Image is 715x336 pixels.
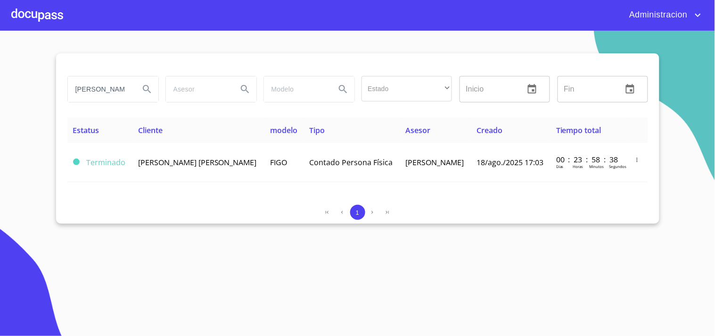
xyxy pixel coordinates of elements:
[573,164,584,169] p: Horas
[310,125,325,135] span: Tipo
[68,76,132,102] input: search
[87,157,126,168] span: Terminado
[350,205,365,220] button: 1
[234,78,256,101] button: Search
[622,8,692,23] span: Administracion
[166,76,230,102] input: search
[477,157,543,168] span: 18/ago./2025 17:03
[310,157,393,168] span: Contado Persona Física
[73,125,99,135] span: Estatus
[136,78,158,101] button: Search
[270,157,287,168] span: FIGO
[406,157,464,168] span: [PERSON_NAME]
[556,125,601,135] span: Tiempo total
[477,125,502,135] span: Creado
[138,157,257,168] span: [PERSON_NAME] [PERSON_NAME]
[332,78,354,101] button: Search
[138,125,163,135] span: Cliente
[270,125,297,135] span: modelo
[609,164,627,169] p: Segundos
[406,125,431,135] span: Asesor
[73,159,80,165] span: Terminado
[590,164,604,169] p: Minutos
[556,164,564,169] p: Dias
[362,76,452,101] div: ​
[622,8,704,23] button: account of current user
[264,76,328,102] input: search
[556,154,620,165] p: 00 : 23 : 58 : 38
[356,209,359,216] span: 1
